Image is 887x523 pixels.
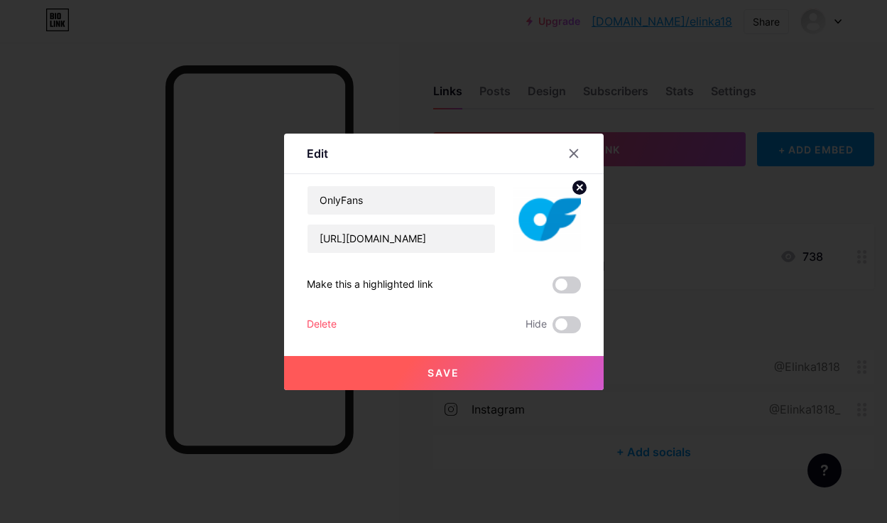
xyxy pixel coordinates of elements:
[526,316,547,333] span: Hide
[284,356,604,390] button: Save
[307,145,328,162] div: Edit
[513,185,581,254] img: link_thumbnail
[308,186,495,215] input: Title
[428,367,459,379] span: Save
[308,225,495,253] input: URL
[307,316,337,333] div: Delete
[307,276,433,293] div: Make this a highlighted link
